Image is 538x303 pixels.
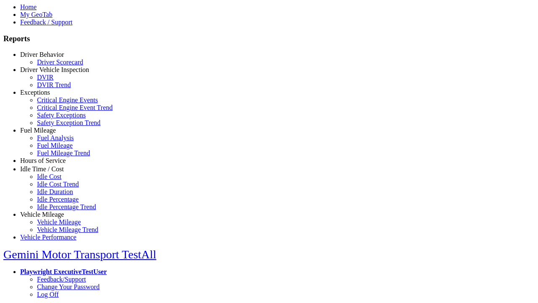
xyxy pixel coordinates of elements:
[37,226,98,233] a: Vehicle Mileage Trend
[37,81,71,88] a: DVIR Trend
[37,283,100,290] a: Change Your Password
[20,127,56,134] a: Fuel Mileage
[37,134,74,141] a: Fuel Analysis
[20,66,89,73] a: Driver Vehicle Inspection
[37,203,96,210] a: Idle Percentage Trend
[20,19,72,26] a: Feedback / Support
[20,51,64,58] a: Driver Behavior
[20,3,37,11] a: Home
[37,119,100,126] a: Safety Exception Trend
[3,34,535,43] h3: Reports
[37,149,90,157] a: Fuel Mileage Trend
[37,276,86,283] a: Feedback/Support
[37,188,73,195] a: Idle Duration
[37,291,59,298] a: Log Off
[20,211,64,218] a: Vehicle Mileage
[37,196,79,203] a: Idle Percentage
[37,165,107,172] a: HOS Explanation Reports
[20,157,66,164] a: Hours of Service
[37,142,73,149] a: Fuel Mileage
[37,104,113,111] a: Critical Engine Event Trend
[20,11,53,18] a: My GeoTab
[37,112,86,119] a: Safety Exceptions
[20,268,107,275] a: Playwright ExecutiveTestUser
[20,89,50,96] a: Exceptions
[20,234,76,241] a: Vehicle Performance
[3,248,156,261] a: Gemini Motor Transport TestAll
[37,218,81,226] a: Vehicle Mileage
[37,173,61,180] a: Idle Cost
[37,181,79,188] a: Idle Cost Trend
[37,58,83,66] a: Driver Scorecard
[20,165,64,173] a: Idle Time / Cost
[37,96,98,104] a: Critical Engine Events
[37,74,53,81] a: DVIR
